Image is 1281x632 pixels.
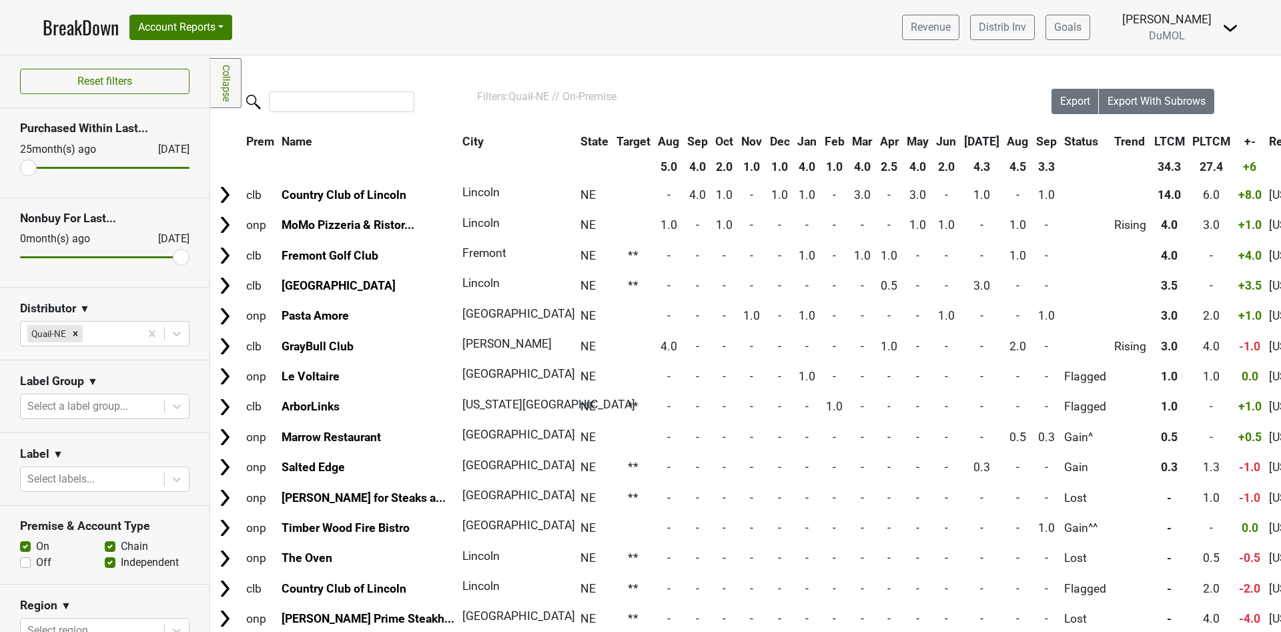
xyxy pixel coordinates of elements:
span: - [861,309,864,322]
th: 2.0 [933,155,959,179]
span: NE [580,188,596,202]
span: - [750,400,753,413]
span: - [916,370,919,383]
span: - [778,340,781,353]
span: - [1210,400,1213,413]
span: - [833,188,836,202]
h3: Region [20,599,57,613]
span: +8.0 [1238,188,1262,202]
span: 1.0 [1009,249,1026,262]
th: Mar: activate to sort column ascending [849,129,876,153]
span: Prem [246,135,274,148]
a: [GEOGRAPHIC_DATA] [282,279,396,292]
span: 1.0 [799,309,815,322]
span: - [805,279,809,292]
span: NE [580,279,596,292]
img: Arrow right [215,336,235,356]
span: - [805,218,809,232]
span: LTCM [1154,135,1185,148]
th: Name: activate to sort column ascending [279,129,458,153]
span: - [723,249,726,262]
span: - [1045,249,1048,262]
span: - [945,370,948,383]
span: - [667,188,671,202]
span: NE [580,340,596,353]
span: - [980,218,983,232]
span: Lincoln [462,216,500,230]
span: 1.0 [799,249,815,262]
span: +4.0 [1238,249,1262,262]
th: State: activate to sort column ascending [577,129,612,153]
span: [GEOGRAPHIC_DATA] [462,307,575,320]
a: Revenue [902,15,959,40]
span: 1.0 [938,218,955,232]
span: 4.0 [1161,249,1178,262]
th: 27.4 [1189,155,1234,179]
span: 0.5 [1161,430,1178,444]
span: 6.0 [1203,188,1220,202]
span: - [1210,430,1213,444]
th: 4.0 [903,155,932,179]
a: Salted Edge [282,460,345,474]
th: &nbsp;: activate to sort column ascending [211,129,242,153]
h3: Label Group [20,374,84,388]
th: 3.3 [1033,155,1060,179]
a: ArborLinks [282,400,340,413]
span: 1.0 [1009,218,1026,232]
span: - [833,340,836,353]
span: - [945,340,948,353]
span: - [667,249,671,262]
span: - [696,279,699,292]
span: - [980,309,983,322]
a: Pasta Amore [282,309,349,322]
span: 1.0 [1161,370,1178,383]
th: City: activate to sort column ascending [459,129,569,153]
span: - [916,249,919,262]
span: Name [282,135,312,148]
span: DuMOL [1149,29,1185,42]
span: [GEOGRAPHIC_DATA] [462,367,575,380]
span: - [861,400,864,413]
td: clb [243,392,278,421]
a: BreakDown [43,13,119,41]
span: - [861,279,864,292]
span: 1.0 [826,400,843,413]
img: Arrow right [215,488,235,508]
span: [US_STATE][GEOGRAPHIC_DATA] [462,398,635,411]
td: clb [243,241,278,270]
th: Jun: activate to sort column ascending [933,129,959,153]
span: - [887,309,891,322]
th: 4.3 [961,155,1003,179]
span: 3.0 [973,279,990,292]
th: Target: activate to sort column ascending [613,129,654,153]
span: +1.0 [1238,218,1262,232]
img: Arrow right [215,549,235,569]
span: ▼ [61,598,71,614]
th: Oct: activate to sort column ascending [713,129,737,153]
span: 0.5 [881,279,897,292]
span: - [833,370,836,383]
span: - [778,370,781,383]
img: Arrow right [215,215,235,235]
span: - [980,370,983,383]
span: - [750,279,753,292]
span: Lincoln [462,276,500,290]
img: Arrow right [215,579,235,599]
h3: Label [20,447,49,461]
span: NE [580,370,596,383]
span: - [916,309,919,322]
label: Chain [121,539,148,555]
span: - [887,188,891,202]
span: - [1016,370,1019,383]
span: - [696,400,699,413]
span: - [723,340,726,353]
span: - [916,430,919,444]
span: - [805,430,809,444]
span: 0.0 [1242,370,1258,383]
div: 0 month(s) ago [20,231,126,247]
span: - [1016,309,1019,322]
span: [PERSON_NAME] [462,337,552,350]
span: +1.0 [1238,400,1262,413]
span: - [980,340,983,353]
label: Off [36,555,51,571]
